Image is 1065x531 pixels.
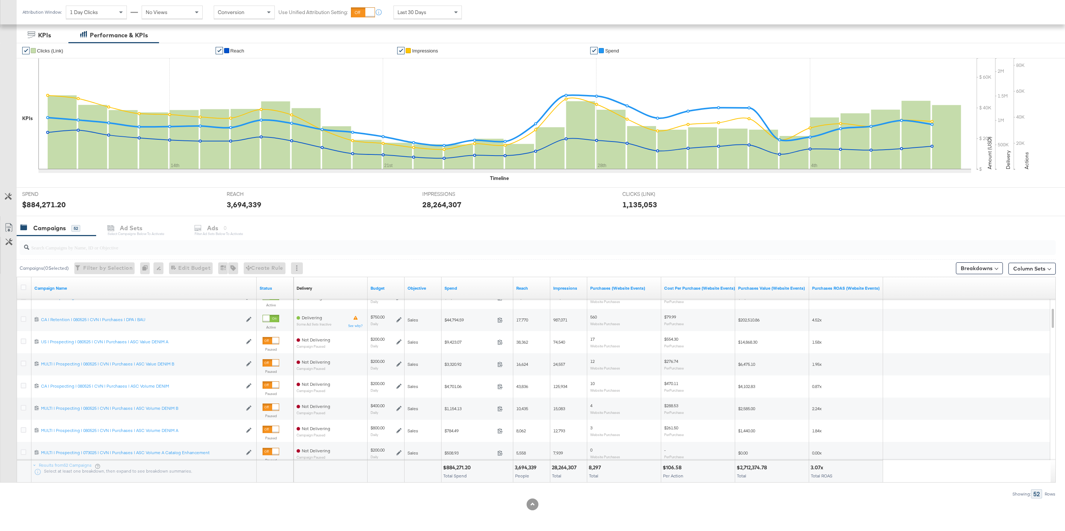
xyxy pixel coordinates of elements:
[738,406,755,411] span: $2,585.00
[70,9,98,16] span: 1 Day Clicks
[41,383,242,389] a: CA | Prospecting | 080525 | CVN | Purchases | ASC Volume DENIM
[41,428,242,433] div: MULTI | Prospecting | 080525 | CVN | Purchases | ASC Volume DENIM A
[302,404,330,409] span: Not Delivering
[29,237,958,252] input: Search Campaigns by Name, ID or Objective
[738,428,755,433] span: $1,440.00
[444,339,494,345] span: $9,423.07
[812,361,822,367] span: 1.95x
[90,31,148,40] div: Performance & KPIs
[590,344,620,348] sub: Website Purchases
[552,473,561,479] span: Total
[371,314,385,320] div: $750.00
[34,285,254,291] a: Your campaign name.
[553,317,567,323] span: 987,071
[590,381,595,386] span: 10
[738,285,806,291] a: The total value of the purchase actions tracked by your Custom Audience pixel on your website aft...
[371,447,385,453] div: $200.00
[263,436,279,440] label: Paused
[553,384,567,389] span: 125,934
[302,337,330,343] span: Not Delivering
[590,410,620,415] sub: Website Purchases
[371,366,378,370] sub: Daily
[408,285,439,291] a: Your campaign's objective.
[444,317,494,323] span: $44,794.59
[41,450,242,456] a: MULTI | Prospecting | 073025 | CVN | Purchases | ASC Volume A Catalog Enhancement
[371,358,385,364] div: $200.00
[738,450,748,456] span: $0.00
[408,317,418,323] span: Sales
[590,285,658,291] a: The number of times a purchase was made tracked by your Custom Audience pixel on your website aft...
[516,339,528,345] span: 38,362
[738,384,755,389] span: $4,102.83
[664,388,684,392] sub: Per Purchase
[398,9,426,16] span: Last 30 Days
[986,137,993,169] text: Amount (USD)
[812,285,880,291] a: The total value of the purchase actions divided by spend tracked by your Custom Audience pixel on...
[408,384,418,389] span: Sales
[71,225,80,232] div: 52
[297,389,330,393] sub: Campaign Paused
[38,31,51,40] div: KPIs
[408,428,418,433] span: Sales
[37,48,63,54] span: Clicks (Link)
[263,458,279,463] label: Paused
[590,447,592,453] span: 0
[297,367,330,371] sub: Campaign Paused
[263,347,279,352] label: Paused
[738,339,757,345] span: $14,868.30
[590,432,620,437] sub: Website Purchases
[302,381,330,387] span: Not Delivering
[1031,489,1042,498] div: 52
[371,403,385,409] div: $400.00
[590,366,620,370] sub: Website Purchases
[553,406,565,411] span: 15,083
[41,405,242,411] div: MULTI | Prospecting | 080525 | CVN | Purchases | ASC Volume DENIM B
[22,191,78,198] span: SPEND
[663,473,683,479] span: Per Action
[737,473,746,479] span: Total
[397,47,405,54] a: ✔
[146,9,168,16] span: No Views
[444,428,494,433] span: $784.49
[664,403,678,408] span: $288.53
[230,48,244,54] span: Reach
[664,285,735,291] a: The average cost for each purchase tracked by your Custom Audience pixel on your website after pe...
[443,473,467,479] span: Total Spend
[590,403,592,408] span: 4
[408,339,418,345] span: Sales
[516,450,526,456] span: 5,558
[605,48,619,54] span: Spend
[371,285,402,291] a: The maximum amount you're willing to spend on your ads, on average each day or over the lifetime ...
[590,455,620,459] sub: Website Purchases
[590,336,595,342] span: 17
[664,410,684,415] sub: Per Purchase
[444,361,494,367] span: $3,320.92
[811,473,832,479] span: Total ROAS
[590,358,595,364] span: 12
[664,299,684,304] sub: Per Purchase
[371,321,378,326] sub: Daily
[664,425,678,430] span: $261.50
[664,344,684,348] sub: Per Purchase
[553,361,565,367] span: 24,557
[408,406,418,411] span: Sales
[590,425,592,430] span: 3
[297,322,331,326] sub: Some Ad Sets Inactive
[140,262,153,274] div: 0
[41,317,242,323] div: CA | Retention | 080525 | CVN | Purchases | DPA | BAU
[412,48,438,54] span: Impressions
[371,455,378,459] sub: Daily
[490,175,509,182] div: Timeline
[590,299,620,304] sub: Website Purchases
[297,285,312,291] div: Delivery
[664,381,678,386] span: $470.11
[812,317,822,323] span: 4.52x
[297,411,330,415] sub: Campaign Paused
[41,361,242,367] a: MULTI | Prospecting | 080525 | CVN | Purchases | ASC Value DENIM B
[663,464,684,471] div: $106.58
[33,224,66,232] div: Campaigns
[422,199,461,210] div: 28,264,307
[408,361,418,367] span: Sales
[590,47,598,54] a: ✔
